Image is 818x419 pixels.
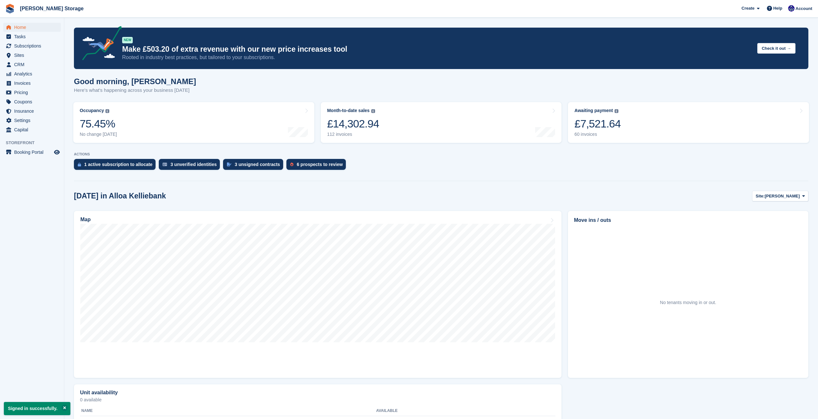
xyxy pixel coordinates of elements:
[14,148,53,157] span: Booking Portal
[80,132,117,137] div: No change [DATE]
[74,192,166,200] h2: [DATE] in Alloa Kelliebank
[742,5,754,12] span: Create
[14,69,53,78] span: Analytics
[796,5,812,12] span: Account
[14,32,53,41] span: Tasks
[74,159,159,173] a: 1 active subscription to allocate
[80,397,555,402] p: 0 available
[574,132,621,137] div: 60 invoices
[14,88,53,97] span: Pricing
[122,37,133,43] div: NEW
[765,193,800,199] span: [PERSON_NAME]
[80,217,91,223] h2: Map
[3,107,61,116] a: menu
[3,23,61,32] a: menu
[568,102,809,143] a: Awaiting payment £7,521.64 60 invoices
[80,406,376,416] th: Name
[574,117,621,130] div: £7,521.64
[660,299,716,306] div: No tenants moving in or out.
[170,162,217,167] div: 3 unverified identities
[756,193,765,199] span: Site:
[3,148,61,157] a: menu
[74,77,196,86] h1: Good morning, [PERSON_NAME]
[122,54,752,61] p: Rooted in industry best practices, but tailored to your subscriptions.
[3,88,61,97] a: menu
[3,69,61,78] a: menu
[80,117,117,130] div: 75.45%
[227,162,231,166] img: contract_signature_icon-13c848040528278c33f63329250d36e43548de30e8caae1d1a13099fd9432cc5.svg
[321,102,562,143] a: Month-to-date sales £14,302.94 112 invoices
[77,26,122,63] img: price-adjustments-announcement-icon-8257ccfd72463d97f412b2fc003d46551f7dbcb40ab6d574587a9cd5c0d94...
[6,140,64,146] span: Storefront
[3,79,61,88] a: menu
[757,43,796,54] button: Check it out →
[752,191,808,201] button: Site: [PERSON_NAME]
[3,116,61,125] a: menu
[3,60,61,69] a: menu
[4,402,70,415] p: Signed in successfully.
[163,162,167,166] img: verify_identity-adf6edd0f0f0b5bbfe63781bf79b02c33cf7c696d77639b501bdc392416b5a36.svg
[14,51,53,60] span: Sites
[574,108,613,113] div: Awaiting payment
[773,5,782,12] span: Help
[14,60,53,69] span: CRM
[235,162,280,167] div: 3 unsigned contracts
[223,159,286,173] a: 3 unsigned contracts
[290,162,293,166] img: prospect-51fa495bee0391a8d652442698ab0144808aea92771e9ea1ae160a38d050c398.svg
[53,148,61,156] a: Preview store
[286,159,349,173] a: 6 prospects to review
[14,23,53,32] span: Home
[122,45,752,54] p: Make £503.20 of extra revenue with our new price increases tool
[3,41,61,50] a: menu
[159,159,223,173] a: 3 unverified identities
[14,97,53,106] span: Coupons
[84,162,152,167] div: 1 active subscription to allocate
[74,152,808,156] p: ACTIONS
[74,211,562,378] a: Map
[3,32,61,41] a: menu
[14,79,53,88] span: Invoices
[14,107,53,116] span: Insurance
[574,216,802,224] h2: Move ins / outs
[5,4,15,13] img: stora-icon-8386f47178a22dfd0bd8f6a31ec36ba5ce8667c1dd55bd0f319d3a0aa187defe.svg
[376,406,486,416] th: Available
[3,51,61,60] a: menu
[3,97,61,106] a: menu
[327,132,379,137] div: 112 invoices
[14,125,53,134] span: Capital
[78,162,81,167] img: active_subscription_to_allocate_icon-d502201f5373d7db506a760aba3b589e785aa758c864c3986d89f69b8ff3...
[788,5,795,12] img: Ross Watt
[73,102,314,143] a: Occupancy 75.45% No change [DATE]
[327,108,370,113] div: Month-to-date sales
[80,390,118,396] h2: Unit availability
[14,116,53,125] span: Settings
[74,87,196,94] p: Here's what's happening across your business [DATE]
[17,3,86,14] a: [PERSON_NAME] Storage
[327,117,379,130] div: £14,302.94
[3,125,61,134] a: menu
[371,109,375,113] img: icon-info-grey-7440780725fd019a000dd9b08b2336e03edf1995a4989e88bcd33f0948082b44.svg
[297,162,343,167] div: 6 prospects to review
[80,108,104,113] div: Occupancy
[615,109,618,113] img: icon-info-grey-7440780725fd019a000dd9b08b2336e03edf1995a4989e88bcd33f0948082b44.svg
[14,41,53,50] span: Subscriptions
[105,109,109,113] img: icon-info-grey-7440780725fd019a000dd9b08b2336e03edf1995a4989e88bcd33f0948082b44.svg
